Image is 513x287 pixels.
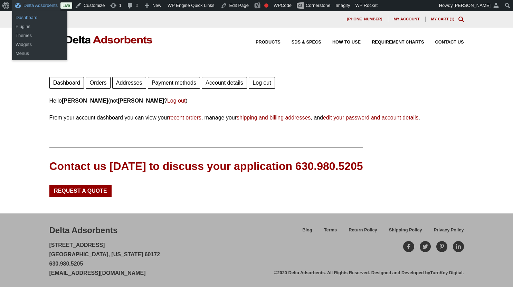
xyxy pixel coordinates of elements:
a: Dashboard [49,77,84,89]
a: Requirement Charts [361,40,424,45]
a: Log out [249,77,275,89]
a: Terms [318,226,343,238]
span: My account [394,17,420,21]
a: Contact Us [424,40,464,45]
a: edit your password and account details [323,115,419,121]
strong: [PERSON_NAME] [118,98,164,104]
span: Privacy Policy [434,228,464,232]
ul: Delta Adsorbents [12,29,67,60]
a: Themes [12,31,67,40]
ul: Delta Adsorbents [12,11,67,33]
p: From your account dashboard you can view your , manage your , and . [49,113,464,122]
span: Terms [324,228,337,232]
a: Menus [12,49,67,58]
a: How to Use [321,40,361,45]
span: How to Use [332,40,361,45]
a: My account [388,17,426,22]
span: Requirement Charts [372,40,424,45]
a: Blog [296,226,318,238]
a: Payment methods [148,77,200,89]
div: Contact us [DATE] to discuss your application 630.980.5205 [49,159,363,174]
a: [EMAIL_ADDRESS][DOMAIN_NAME] [49,270,146,276]
a: Shipping Policy [383,226,428,238]
div: Delta Adsorbents [49,224,118,236]
a: Orders [86,77,110,89]
span: [PERSON_NAME] [454,3,491,8]
div: Toggle Modal Content [458,17,464,22]
a: recent orders [169,115,201,121]
a: [PHONE_NUMBER] [341,17,388,22]
span: Blog [302,228,312,232]
a: Dashboard [12,13,67,22]
a: Request a Quote [49,185,112,197]
p: [STREET_ADDRESS] [GEOGRAPHIC_DATA], [US_STATE] 60172 630.980.5205 [49,240,160,278]
a: Privacy Policy [428,226,464,238]
a: Account details [202,77,247,89]
a: Products [245,40,281,45]
a: Widgets [12,40,67,49]
span: Products [256,40,281,45]
a: Live [60,2,72,9]
a: Plugins [12,22,67,31]
nav: Account pages [49,75,464,89]
a: SDS & SPECS [281,40,321,45]
div: ©2020 Delta Adsorbents. All Rights Reserved. Designed and Developed by . [274,270,464,276]
span: [PHONE_NUMBER] [347,17,382,21]
a: My Cart (1) [431,17,455,21]
span: Return Policy [349,228,377,232]
div: Focus keyphrase not set [264,3,268,8]
a: Addresses [112,77,146,89]
a: TurnKey Digital [430,270,463,275]
span: Contact Us [435,40,464,45]
span: 1 [451,17,453,21]
span: SDS & SPECS [292,40,321,45]
a: Log out [167,98,186,104]
a: shipping and billing addresses [237,115,311,121]
strong: [PERSON_NAME] [62,98,108,104]
a: Return Policy [343,226,383,238]
img: Delta Adsorbents [49,33,153,47]
span: Request a Quote [54,188,107,194]
p: Hello (not ? ) [49,96,464,105]
span: Shipping Policy [389,228,422,232]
